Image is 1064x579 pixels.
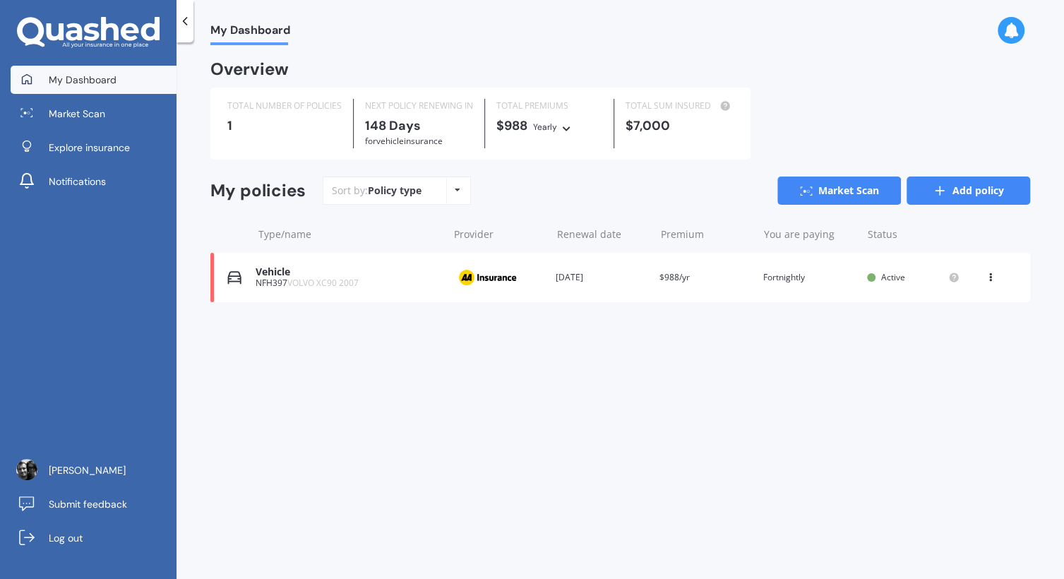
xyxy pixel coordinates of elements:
span: $988/yr [659,271,690,283]
img: ACg8ocL2OSplWn63l7eKMCxbm_6R19BwfeXEwmJoHNNF7xsaeOhc-THwfQ=s96-c [16,459,37,480]
a: Notifications [11,167,177,196]
div: NFH397 [256,278,441,288]
span: Market Scan [49,107,105,121]
a: Market Scan [11,100,177,128]
div: 1 [227,119,342,133]
div: Yearly [533,120,557,134]
img: AA [452,264,522,291]
img: Vehicle [227,270,241,285]
div: $7,000 [626,119,734,133]
span: [PERSON_NAME] [49,463,126,477]
div: Vehicle [256,266,441,278]
span: Log out [49,531,83,545]
div: TOTAL NUMBER OF POLICIES [227,99,342,113]
b: 148 Days [365,117,421,134]
div: TOTAL SUM INSURED [626,99,734,113]
a: Log out [11,524,177,552]
a: Submit feedback [11,490,177,518]
div: My policies [210,181,306,201]
div: Overview [210,62,289,76]
div: Provider [454,227,546,241]
span: My Dashboard [210,23,290,42]
a: Explore insurance [11,133,177,162]
a: [PERSON_NAME] [11,456,177,484]
span: VOLVO XC90 2007 [287,277,359,289]
div: TOTAL PREMIUMS [496,99,602,113]
div: [DATE] [556,270,648,285]
span: for Vehicle insurance [365,135,443,147]
span: Active [881,271,905,283]
div: Type/name [258,227,443,241]
div: Policy type [368,184,422,198]
div: Fortnightly [763,270,856,285]
span: Explore insurance [49,141,130,155]
div: $988 [496,119,602,134]
span: My Dashboard [49,73,116,87]
div: Premium [661,227,753,241]
a: Market Scan [777,177,901,205]
div: Sort by: [332,184,422,198]
div: Renewal date [557,227,649,241]
a: Add policy [907,177,1030,205]
div: NEXT POLICY RENEWING IN [365,99,473,113]
div: Status [868,227,960,241]
a: My Dashboard [11,66,177,94]
span: Submit feedback [49,497,127,511]
div: You are paying [764,227,856,241]
span: Notifications [49,174,106,189]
